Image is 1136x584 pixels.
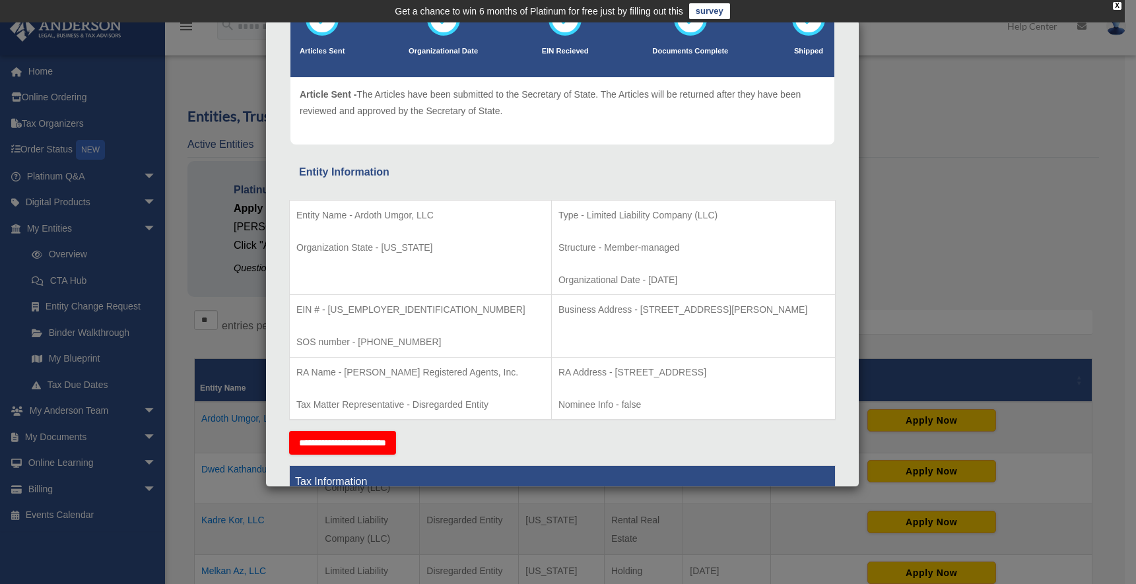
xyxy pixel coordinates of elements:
[558,397,828,413] p: Nominee Info - false
[300,45,345,58] p: Articles Sent
[300,89,356,100] span: Article Sent -
[558,364,828,381] p: RA Address - [STREET_ADDRESS]
[296,364,545,381] p: RA Name - [PERSON_NAME] Registered Agents, Inc.
[395,3,683,19] div: Get a chance to win 6 months of Platinum for free just by filling out this
[296,334,545,350] p: SOS number - [PHONE_NUMBER]
[300,86,825,119] p: The Articles have been submitted to the Secretary of State. The Articles will be returned after t...
[296,302,545,318] p: EIN # - [US_EMPLOYER_IDENTIFICATION_NUMBER]
[652,45,728,58] p: Documents Complete
[558,240,828,256] p: Structure - Member-managed
[792,45,825,58] p: Shipped
[299,163,826,181] div: Entity Information
[689,3,730,19] a: survey
[296,397,545,413] p: Tax Matter Representative - Disregarded Entity
[558,207,828,224] p: Type - Limited Liability Company (LLC)
[542,45,589,58] p: EIN Recieved
[296,207,545,224] p: Entity Name - Ardoth Umgor, LLC
[409,45,478,58] p: Organizational Date
[558,302,828,318] p: Business Address - [STREET_ADDRESS][PERSON_NAME]
[558,272,828,288] p: Organizational Date - [DATE]
[296,240,545,256] p: Organization State - [US_STATE]
[290,466,836,498] th: Tax Information
[1113,2,1121,10] div: close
